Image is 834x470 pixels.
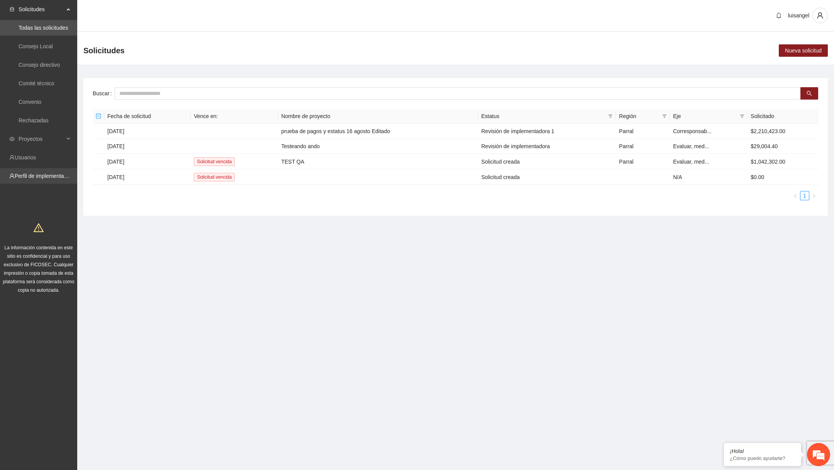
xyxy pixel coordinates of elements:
th: Solicitado [748,109,819,124]
td: [DATE] [104,154,191,169]
button: left [791,191,800,200]
span: filter [740,114,744,118]
span: filter [607,110,614,122]
td: Solicitud creada [478,169,616,185]
td: N/A [670,169,748,185]
span: filter [662,114,667,118]
td: Testeando ando [278,139,478,154]
a: Rechazadas [19,117,49,123]
td: Revisión de implementadora 1 [478,124,616,139]
span: Eje [673,112,737,120]
span: warning [34,223,44,233]
a: Comité técnico [19,80,54,86]
button: Nueva solicitud [779,44,828,57]
td: [DATE] [104,169,191,185]
td: [DATE] [104,124,191,139]
span: Estatus [481,112,605,120]
span: Solicitudes [83,44,125,57]
span: filter [661,110,668,122]
span: Solicitud vencida [194,173,235,181]
span: filter [608,114,613,118]
span: Solicitudes [19,2,64,17]
span: left [793,194,798,198]
span: minus-square [96,113,101,119]
td: Revisión de implementadora [478,139,616,154]
td: $29,004.40 [748,139,819,154]
span: eye [9,136,15,142]
td: [DATE] [104,139,191,154]
a: Consejo directivo [19,62,60,68]
a: Usuarios [15,154,36,161]
td: Parral [616,154,670,169]
td: Solicitud creada [478,154,616,169]
a: 1 [800,191,809,200]
p: ¿Cómo puedo ayudarte? [730,455,795,461]
span: Evaluar, med... [673,143,709,149]
a: Todas las solicitudes [19,25,68,31]
span: inbox [9,7,15,12]
td: Parral [616,124,670,139]
span: Proyectos [19,131,64,147]
td: prueba de pagos y estatus 16 agosto Editado [278,124,478,139]
td: $2,210,423.00 [748,124,819,139]
span: bell [773,12,785,19]
span: luisangel [788,12,809,19]
th: Nombre de proyecto [278,109,478,124]
a: Perfil de implementadora [15,173,75,179]
label: Buscar [93,87,115,100]
span: filter [738,110,746,122]
button: search [800,87,818,100]
span: right [812,194,816,198]
td: $0.00 [748,169,819,185]
button: bell [773,9,785,22]
span: search [807,91,812,97]
button: right [809,191,819,200]
span: Nueva solicitud [785,46,822,55]
td: TEST QA [278,154,478,169]
div: ¡Hola! [730,448,795,454]
button: user [812,8,828,23]
span: Evaluar, med... [673,159,709,165]
a: Convenio [19,99,41,105]
a: Consejo Local [19,43,53,49]
td: Parral [616,139,670,154]
span: La información contenida en este sitio es confidencial y para uso exclusivo de FICOSEC. Cualquier... [3,245,75,293]
li: Previous Page [791,191,800,200]
td: $1,042,302.00 [748,154,819,169]
th: Vence en: [191,109,278,124]
span: user [813,12,827,19]
span: Región [619,112,659,120]
th: Fecha de solicitud [104,109,191,124]
span: Corresponsab... [673,128,712,134]
span: Solicitud vencida [194,157,235,166]
li: Next Page [809,191,819,200]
